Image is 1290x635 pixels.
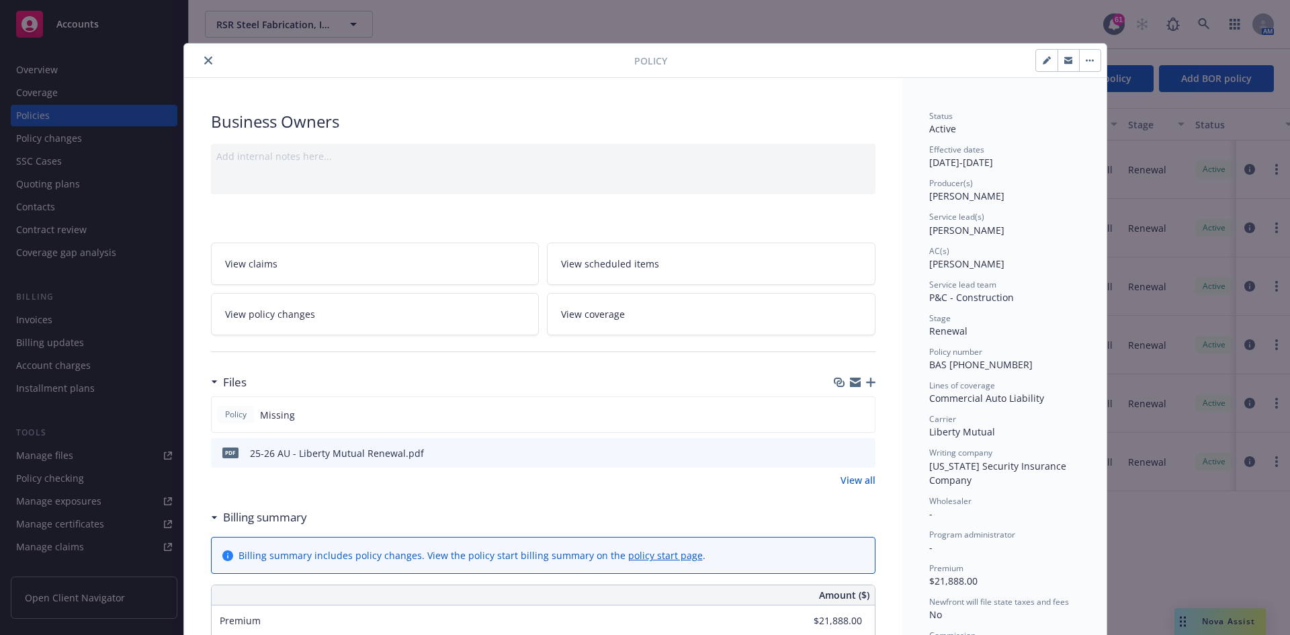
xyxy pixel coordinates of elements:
[211,509,307,526] div: Billing summary
[783,611,870,631] input: 0.00
[628,549,703,562] a: policy start page
[858,446,870,460] button: preview file
[547,293,875,335] a: View coverage
[250,446,424,460] div: 25-26 AU - Liberty Mutual Renewal.pdf
[222,409,249,421] span: Policy
[929,460,1069,486] span: [US_STATE] Security Insurance Company
[929,413,956,425] span: Carrier
[929,507,933,520] span: -
[222,448,239,458] span: pdf
[929,144,1080,169] div: [DATE] - [DATE]
[929,177,973,189] span: Producer(s)
[929,245,949,257] span: AC(s)
[223,509,307,526] h3: Billing summary
[929,279,996,290] span: Service lead team
[929,358,1033,371] span: BAS [PHONE_NUMBER]
[211,243,540,285] a: View claims
[239,548,705,562] div: Billing summary includes policy changes. View the policy start billing summary on the .
[929,529,1015,540] span: Program administrator
[929,608,942,621] span: No
[211,293,540,335] a: View policy changes
[819,588,869,602] span: Amount ($)
[929,257,1004,270] span: [PERSON_NAME]
[929,346,982,357] span: Policy number
[929,391,1080,405] div: Commercial Auto Liability
[260,408,295,422] span: Missing
[929,325,967,337] span: Renewal
[225,307,315,321] span: View policy changes
[561,307,625,321] span: View coverage
[561,257,659,271] span: View scheduled items
[216,149,870,163] div: Add internal notes here...
[929,312,951,324] span: Stage
[211,110,875,133] div: Business Owners
[929,447,992,458] span: Writing company
[929,224,1004,237] span: [PERSON_NAME]
[929,291,1014,304] span: P&C - Construction
[929,495,972,507] span: Wholesaler
[225,257,277,271] span: View claims
[929,110,953,122] span: Status
[223,374,247,391] h3: Files
[929,575,978,587] span: $21,888.00
[929,144,984,155] span: Effective dates
[929,541,933,554] span: -
[929,189,1004,202] span: [PERSON_NAME]
[211,374,247,391] div: Files
[200,52,216,69] button: close
[547,243,875,285] a: View scheduled items
[841,473,875,487] a: View all
[929,596,1069,607] span: Newfront will file state taxes and fees
[929,211,984,222] span: Service lead(s)
[929,425,995,438] span: Liberty Mutual
[929,380,995,391] span: Lines of coverage
[929,122,956,135] span: Active
[634,54,667,68] span: Policy
[929,562,963,574] span: Premium
[836,446,847,460] button: download file
[220,614,261,627] span: Premium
